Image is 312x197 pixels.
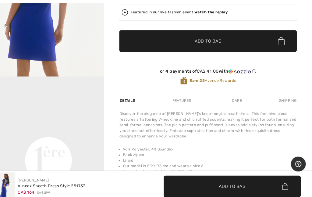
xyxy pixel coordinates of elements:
span: Add to Bag [197,37,224,43]
div: Features [170,93,199,104]
img: Watch the replay [126,9,132,15]
img: Bag.svg [283,179,289,185]
img: V-Neck Sheath Dress Style 251733 [4,168,22,196]
div: Featured in our live fashion event. [135,10,229,14]
img: Bag.svg [279,36,285,44]
div: Discover the elegance of [PERSON_NAME]'s knee-length sheath dress. This feminine piece features a... [124,108,297,136]
img: Sezzle [230,67,252,72]
strong: Watch the replay [197,9,230,14]
span: Avenue Rewards [193,76,238,81]
span: CA$ 164 [24,185,41,190]
li: Our model is 5'9"/175 cm and wears a size 6. [127,159,297,165]
span: CA$ 41.00 [200,67,221,72]
button: Add to Bag [124,29,297,50]
li: Lined [127,154,297,159]
iframe: Opens a widget where you can find more information [291,153,306,168]
div: or 4 payments of with [124,67,297,72]
li: Approximate length (size 12): 38" - 97 cm [127,165,297,170]
div: V-neck Sheath Dress Style 251733 [24,179,91,185]
li: Back zipper [127,148,297,154]
li: 96% Polyester, 4% Spandex [127,143,297,148]
span: CA$ 299 [43,186,56,191]
button: Add to Bag [167,171,301,193]
span: Add to Bag [221,179,247,185]
div: Care [229,93,249,104]
div: Shipping [278,93,297,104]
img: Avenue Rewards [183,74,190,83]
a: [PERSON_NAME] [24,174,55,178]
strong: Earn 25 [193,76,207,81]
div: or 4 payments ofCA$ 41.00withSezzle Click to learn more about Sezzle [124,67,297,74]
div: Details [124,93,141,104]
